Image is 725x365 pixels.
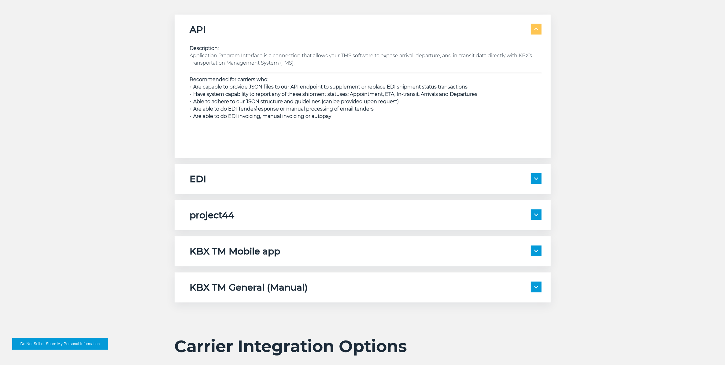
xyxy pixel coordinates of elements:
[534,250,538,252] img: arrow
[190,45,219,51] strong: Description:
[190,106,374,112] span: • Are able to do EDI Tender/response or manual processing of email tenders
[190,24,206,36] h5: API
[190,91,478,97] span: • Have system capability to report any of these shipment statuses: Appointment, ETA, In-transit, ...
[190,209,235,221] h5: project44
[190,246,280,257] h5: KBX TM Mobile app
[190,99,399,104] span: • Able to adhere to our JSON structure and guidelines (can be provided upon request)
[190,113,331,119] span: • Are able to do EDI invoicing, manual invoicing or autopay
[190,77,268,82] strong: Recommended for carriers who:
[534,286,538,288] img: arrow
[190,282,308,293] h5: KBX TM General (Manual)
[190,173,206,185] h5: EDI
[190,45,542,67] p: Application Program Interface is a connection that allows your TMS software to expose arrival, de...
[190,84,468,90] span: • Are capable to provide JSON files to our API endpoint to supplement or replace EDI shipment sta...
[534,214,538,216] img: arrow
[175,336,551,356] h2: Carrier Integration Options
[534,178,538,180] img: arrow
[12,338,108,350] button: Do Not Sell or Share My Personal Information
[534,28,538,31] img: arrow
